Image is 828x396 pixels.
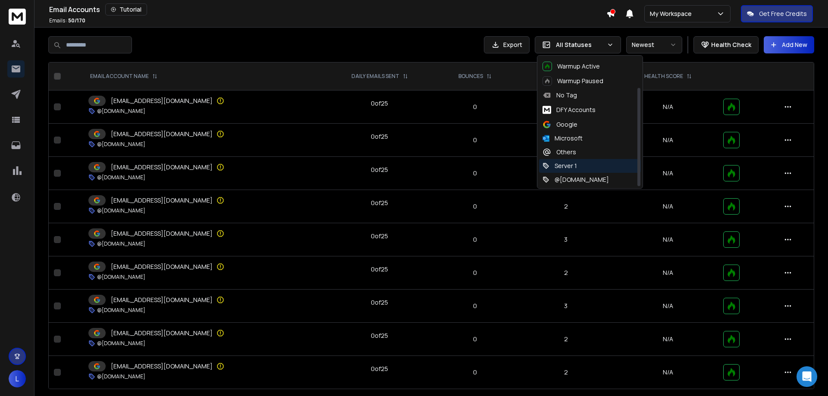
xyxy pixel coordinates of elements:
p: N/A [624,103,713,111]
p: @[DOMAIN_NAME] [97,373,145,380]
p: N/A [624,136,713,144]
p: N/A [624,268,713,277]
p: N/A [624,235,713,244]
button: Newest [626,36,682,53]
div: 0 of 25 [371,132,388,141]
div: Others [543,148,576,156]
p: 0 [442,368,508,377]
td: 2 [514,356,618,389]
p: 0 [442,169,508,178]
p: @[DOMAIN_NAME] [97,174,145,181]
p: 0 [442,335,508,343]
p: @[DOMAIN_NAME] [97,141,145,148]
button: Export [484,36,530,53]
div: 0 of 25 [371,99,388,108]
p: 0 [442,268,508,277]
p: All Statuses [556,41,603,49]
td: 2 [514,157,618,190]
p: 0 [442,302,508,310]
td: 2 [514,323,618,356]
button: Add New [764,36,814,53]
p: @[DOMAIN_NAME] [97,240,145,247]
div: 0 of 25 [371,365,388,373]
button: L [9,370,26,387]
div: Microsoft [543,134,583,143]
td: 3 [514,90,618,124]
td: 3 [514,124,618,157]
div: 0 of 25 [371,298,388,307]
td: 3 [514,290,618,323]
p: 0 [442,202,508,211]
td: 2 [514,190,618,223]
div: No Tag [543,91,577,100]
div: 0 of 25 [371,265,388,274]
div: Warmup Active [543,62,600,71]
td: 3 [514,223,618,256]
div: Warmup Paused [543,76,603,86]
div: DFY Accounts [543,105,596,115]
p: N/A [624,335,713,343]
div: Open Intercom Messenger [797,366,817,387]
p: @[DOMAIN_NAME] [97,207,145,214]
div: 0 of 25 [371,165,388,174]
div: Google [543,120,577,129]
p: @[DOMAIN_NAME] [97,108,145,115]
p: N/A [624,202,713,211]
p: @[DOMAIN_NAME] [97,307,145,314]
p: 0 [442,103,508,111]
div: @[DOMAIN_NAME] [543,175,609,184]
p: 0 [442,136,508,144]
td: 2 [514,256,618,290]
p: [EMAIL_ADDRESS][DOMAIN_NAME] [111,329,213,337]
p: Get Free Credits [759,9,807,18]
p: @[DOMAIN_NAME] [97,340,145,347]
p: My Workspace [650,9,695,18]
p: [EMAIL_ADDRESS][DOMAIN_NAME] [111,163,213,171]
p: [EMAIL_ADDRESS][DOMAIN_NAME] [111,296,213,304]
p: [EMAIL_ADDRESS][DOMAIN_NAME] [111,262,213,271]
p: [EMAIL_ADDRESS][DOMAIN_NAME] [111,130,213,138]
p: Health Check [711,41,751,49]
button: Health Check [693,36,759,53]
p: [EMAIL_ADDRESS][DOMAIN_NAME] [111,229,213,238]
p: @[DOMAIN_NAME] [97,274,145,281]
p: N/A [624,368,713,377]
p: DAILY EMAILS SENT [351,73,399,80]
p: [EMAIL_ADDRESS][DOMAIN_NAME] [111,97,213,105]
button: Get Free Credits [741,5,813,22]
button: Tutorial [105,3,147,16]
p: N/A [624,302,713,310]
p: BOUNCES [458,73,483,80]
div: EMAIL ACCOUNT NAME [90,73,157,80]
p: 0 [442,235,508,244]
div: 0 of 25 [371,232,388,240]
p: HEALTH SCORE [644,73,683,80]
div: Server 1 [543,162,577,170]
p: [EMAIL_ADDRESS][DOMAIN_NAME] [111,196,213,205]
p: [EMAIL_ADDRESS][DOMAIN_NAME] [111,362,213,371]
p: Emails : [49,17,85,24]
div: 0 of 25 [371,199,388,207]
div: 0 of 25 [371,331,388,340]
p: N/A [624,169,713,178]
div: Email Accounts [49,3,606,16]
span: 50 / 170 [68,17,85,24]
